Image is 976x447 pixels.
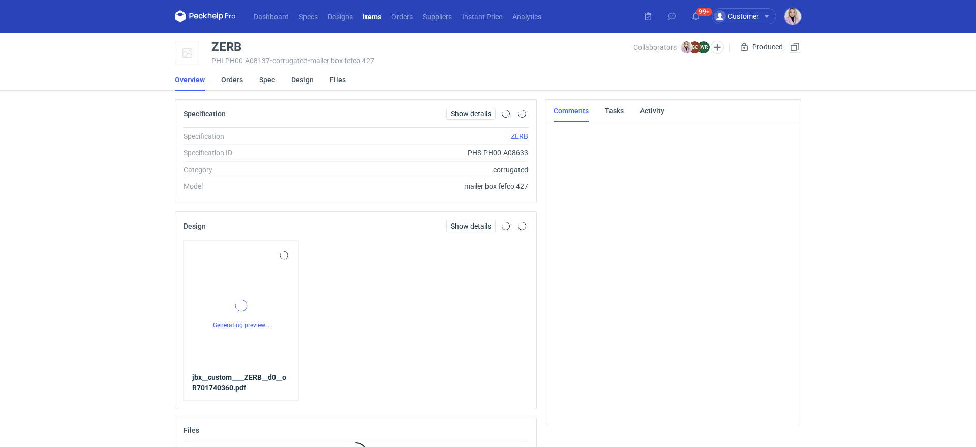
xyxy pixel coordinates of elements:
button: Edit collaborators [711,41,724,54]
div: Produced [738,41,785,53]
strong: jbx__custom____ZERB__d0__oR701740360.pdf [192,373,286,392]
span: Collaborators [633,43,677,51]
div: PHS-PH00-A08633 [321,148,528,158]
img: Klaudia Wiśniewska [784,8,801,25]
a: Show details [446,108,496,120]
a: Overview [175,69,205,91]
a: Files [330,69,346,91]
div: Specification [184,131,321,141]
svg: Packhelp Pro [175,10,236,22]
a: Orders [386,10,418,22]
h2: Files [184,426,199,434]
a: Items [358,10,386,22]
a: Activity [640,100,664,122]
a: Tasks [605,100,624,122]
div: Specification ID [184,148,321,158]
button: Actions [278,249,290,262]
a: Analytics [507,10,546,22]
div: Generating preview... [192,266,290,364]
img: Klaudia Wiśniewska [681,41,693,53]
a: Dashboard [249,10,294,22]
div: corrugated [321,165,528,175]
figcaption: WR [697,41,710,53]
span: • mailer box fefco 427 [308,57,374,65]
h2: Specification [184,110,226,118]
a: Suppliers [418,10,457,22]
span: • corrugated [270,57,308,65]
a: Designs [323,10,358,22]
a: jbx__custom____ZERB__d0__oR701740360.pdf [192,372,290,393]
button: Duplicate Item [789,41,801,53]
div: mailer box fefco 427 [321,181,528,191]
a: Instant Price [457,10,507,22]
button: Actions [516,220,528,232]
div: PHI-PH00-A08137 [211,57,633,65]
a: ZERB [511,132,528,140]
div: Model [184,181,321,191]
figcaption: SC [689,41,701,53]
a: Orders [221,69,243,91]
button: Download design [500,220,512,232]
div: Customer [714,10,759,22]
a: Design [291,69,314,91]
a: Comments [554,100,589,122]
a: Show details [446,220,496,232]
div: ZERB [211,41,241,53]
h2: Design [184,222,206,230]
button: Actions [516,108,528,120]
a: Spec [259,69,275,91]
button: Customer [712,8,784,24]
button: 99+ [688,8,704,24]
a: Specs [294,10,323,22]
div: Category [184,165,321,175]
button: Download specification [500,108,512,120]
